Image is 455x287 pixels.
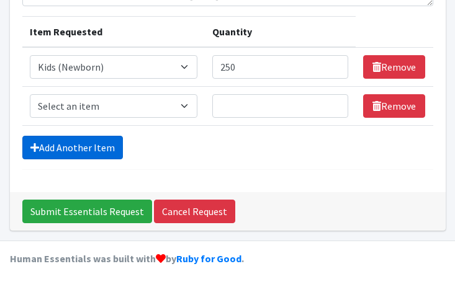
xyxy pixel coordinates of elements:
[176,252,241,265] a: Ruby for Good
[363,94,425,118] a: Remove
[205,17,356,48] th: Quantity
[22,136,123,159] a: Add Another Item
[10,252,244,265] strong: Human Essentials was built with by .
[363,55,425,79] a: Remove
[22,200,152,223] input: Submit Essentials Request
[22,17,205,48] th: Item Requested
[154,200,235,223] a: Cancel Request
